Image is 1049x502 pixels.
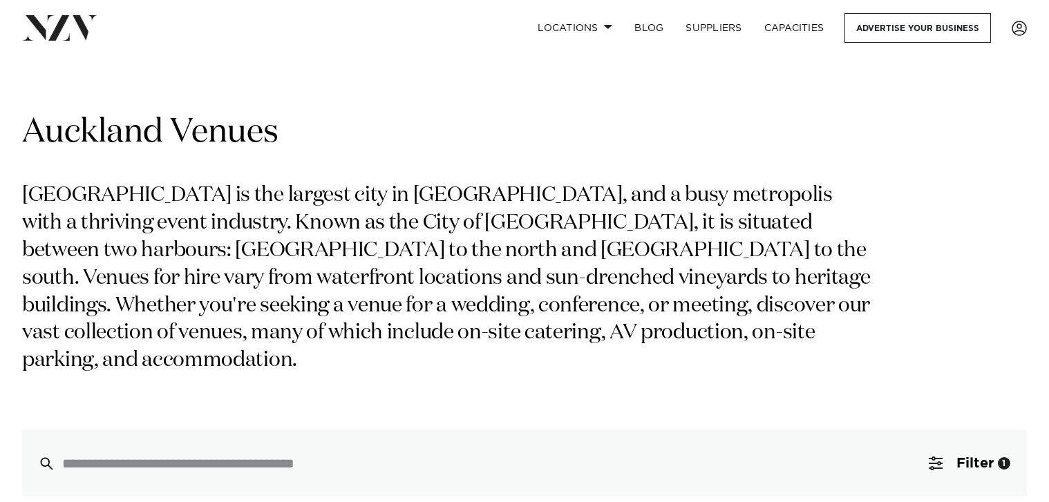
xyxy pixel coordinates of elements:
p: [GEOGRAPHIC_DATA] is the largest city in [GEOGRAPHIC_DATA], and a busy metropolis with a thriving... [22,182,876,375]
a: Capacities [753,13,835,43]
button: Filter1 [912,430,1027,496]
span: Filter [956,456,994,470]
img: nzv-logo.png [22,15,97,40]
a: Advertise your business [844,13,991,43]
a: SUPPLIERS [674,13,753,43]
div: 1 [998,457,1010,470]
a: Locations [527,13,623,43]
a: BLOG [623,13,674,43]
h1: Auckland Venues [22,111,1027,155]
